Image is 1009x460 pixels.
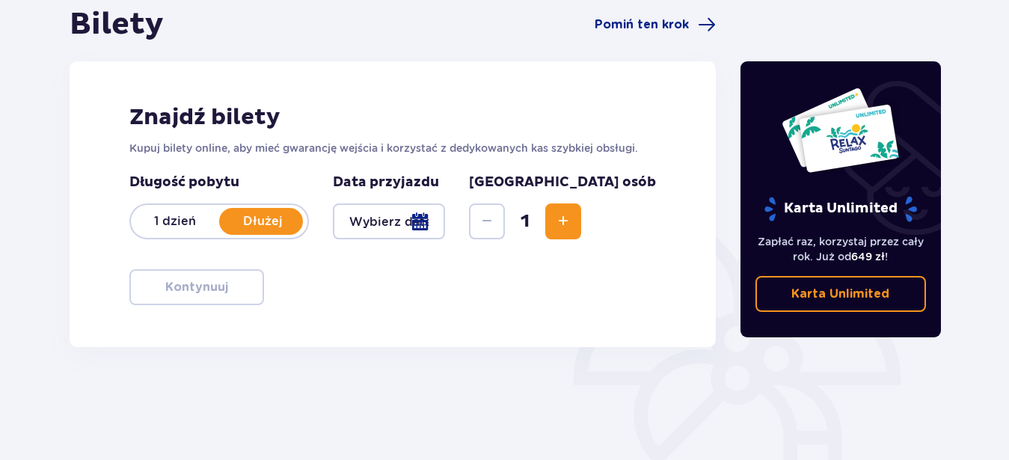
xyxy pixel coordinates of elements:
p: Kontynuuj [165,279,228,295]
p: Data przyjazdu [333,174,439,191]
p: Karta Unlimited [791,286,889,302]
p: Długość pobytu [129,174,309,191]
h2: Znajdź bilety [129,103,657,132]
p: Karta Unlimited [763,196,918,222]
p: Zapłać raz, korzystaj przez cały rok. Już od ! [755,234,926,264]
p: [GEOGRAPHIC_DATA] osób [469,174,656,191]
span: 1 [508,210,542,233]
button: Kontynuuj [129,269,264,305]
button: Increase [545,203,581,239]
button: Decrease [469,203,505,239]
a: Karta Unlimited [755,276,926,312]
span: Pomiń ten krok [595,16,689,33]
p: Kupuj bilety online, aby mieć gwarancję wejścia i korzystać z dedykowanych kas szybkiej obsługi. [129,141,657,156]
h1: Bilety [70,6,164,43]
p: Dłużej [219,213,307,230]
span: 649 zł [851,251,885,263]
p: 1 dzień [131,213,219,230]
a: Pomiń ten krok [595,16,716,34]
